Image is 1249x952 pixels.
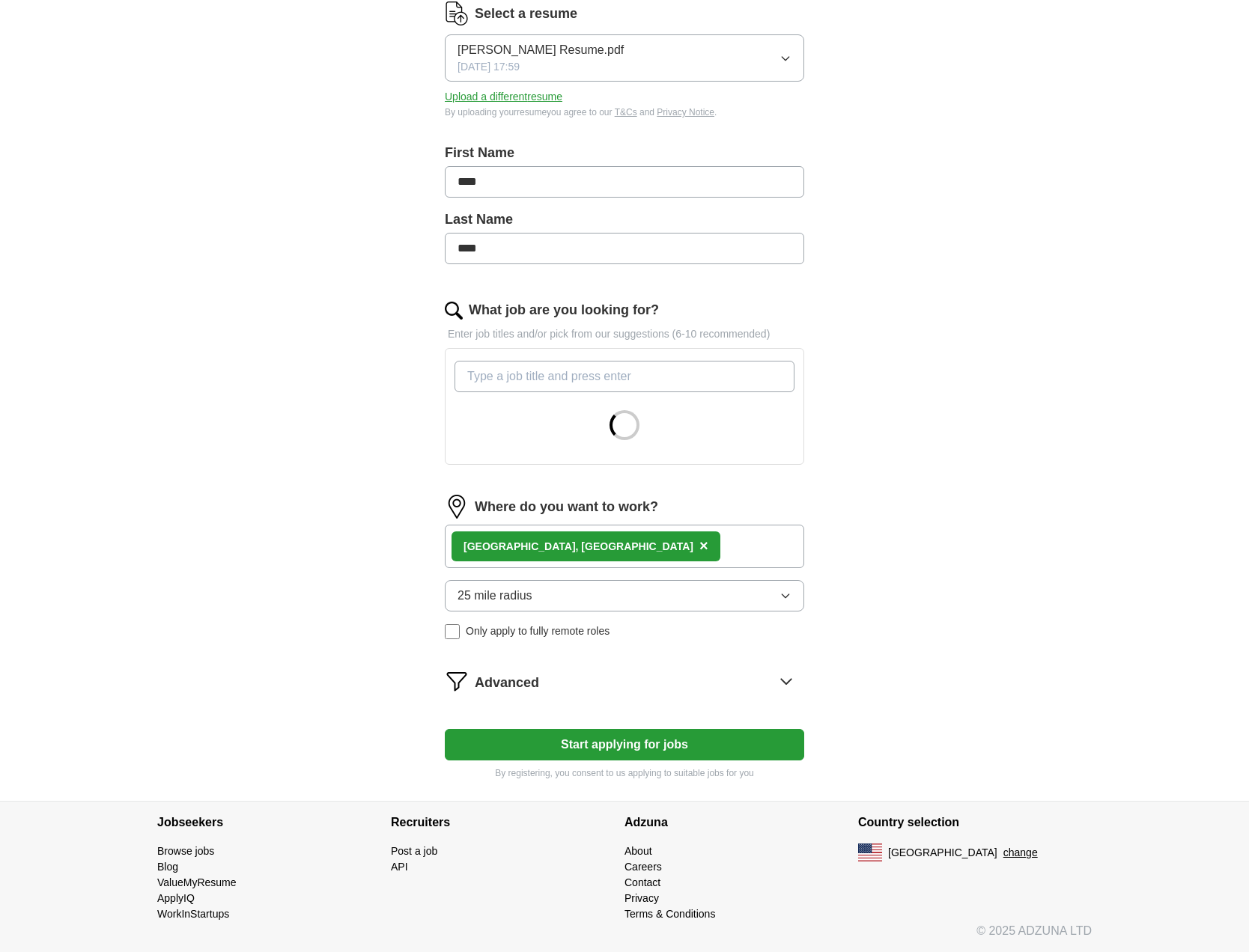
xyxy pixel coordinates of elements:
label: What job are you looking for? [469,300,659,320]
div: © 2025 ADZUNA LTD [145,922,1104,952]
button: Upload a differentresume [445,89,562,105]
a: Blog [157,861,178,873]
span: [GEOGRAPHIC_DATA] [888,845,997,861]
a: Contact [624,876,660,888]
a: ValueMyResume [157,876,237,888]
a: About [624,845,652,857]
p: Enter job titles and/or pick from our suggestions (6-10 recommended) [445,326,804,342]
img: location.png [445,495,469,519]
a: Privacy [624,892,659,904]
p: By registering, you consent to us applying to suitable jobs for you [445,766,804,780]
a: ApplyIQ [157,892,195,904]
button: × [699,535,708,558]
img: US flag [858,843,882,861]
a: WorkInStartups [157,908,229,920]
div: [GEOGRAPHIC_DATA], [GEOGRAPHIC_DATA] [464,539,693,555]
span: Advanced [475,673,539,693]
img: CV Icon [445,1,469,25]
label: Where do you want to work? [475,497,658,517]
label: Select a resume [475,4,577,24]
span: × [699,537,708,554]
span: Only apply to fully remote roles [466,623,610,639]
button: Start applying for jobs [445,729,804,760]
button: change [1003,845,1038,861]
span: [DATE] 17:59 [458,59,520,75]
span: [PERSON_NAME] Resume.pdf [458,41,624,59]
a: Browse jobs [157,845,214,857]
button: [PERSON_NAME] Resume.pdf[DATE] 17:59 [445,34,804,82]
a: Careers [624,861,662,873]
img: filter [445,669,469,693]
button: 25 mile radius [445,580,804,611]
a: Terms & Conditions [624,908,715,920]
span: 25 mile radius [458,587,532,605]
a: T&Cs [615,107,637,118]
label: Last Name [445,210,804,230]
a: Privacy Notice [657,107,714,118]
label: First Name [445,143,804,163]
a: API [391,861,408,873]
h4: Country selection [858,802,1092,843]
div: By uploading your resume you agree to our and . [445,106,804,119]
a: Post a job [391,845,437,857]
img: search.png [445,302,463,320]
input: Type a job title and press enter [455,361,794,392]
input: Only apply to fully remote roles [445,624,460,639]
